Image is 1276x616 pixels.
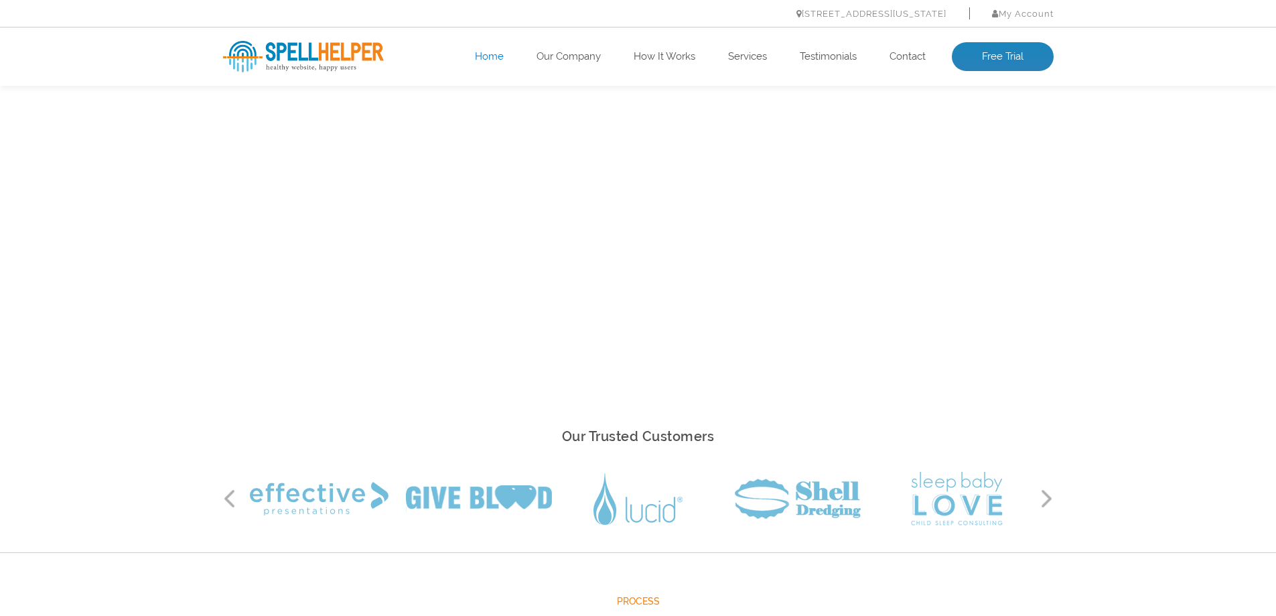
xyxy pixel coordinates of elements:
button: Previous [223,489,236,509]
img: Effective [250,482,388,515]
img: Give Blood [406,485,552,512]
button: Next [1040,489,1054,509]
img: Shell Dredging [735,479,861,519]
img: Lucid [593,473,683,525]
h2: Our Trusted Customers [223,425,1054,448]
img: Sleep Baby Love [911,472,1003,526]
span: Process [223,593,1054,610]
